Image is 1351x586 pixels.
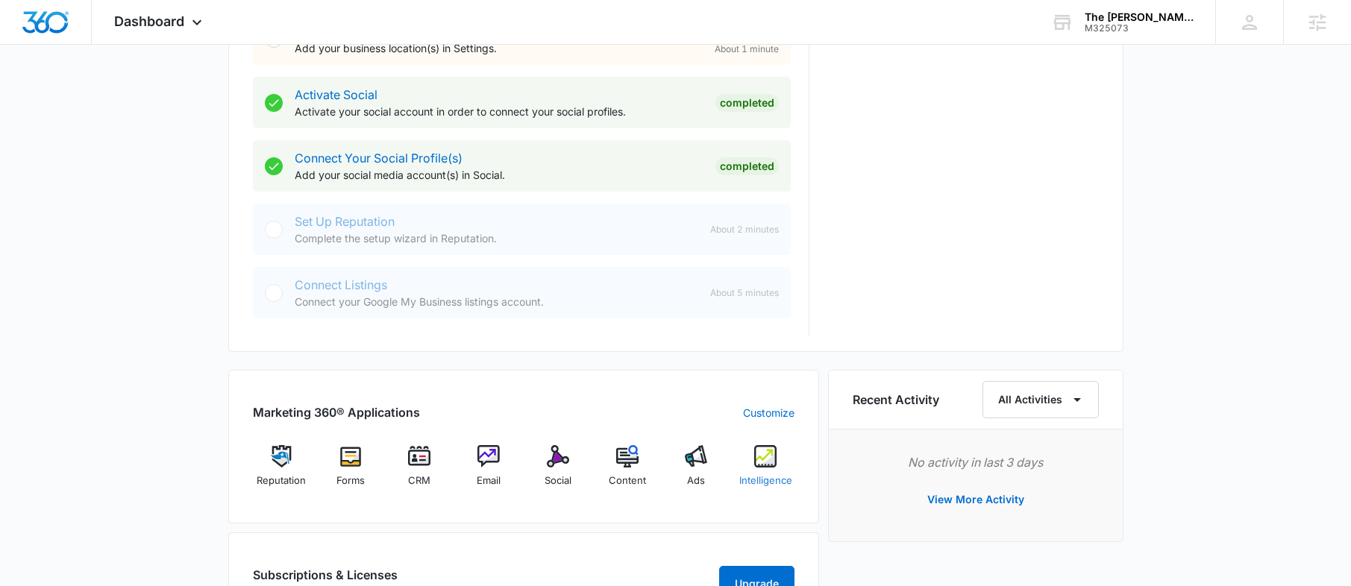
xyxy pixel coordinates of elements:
[336,473,365,488] span: Forms
[715,157,779,175] div: Completed
[737,445,794,499] a: Intelligence
[391,445,448,499] a: CRM
[114,13,184,29] span: Dashboard
[912,482,1039,517] button: View More Activity
[687,473,705,488] span: Ads
[609,473,646,488] span: Content
[295,87,377,102] a: Activate Social
[408,473,430,488] span: CRM
[668,445,725,499] a: Ads
[710,223,779,236] span: About 2 minutes
[715,94,779,112] div: Completed
[295,167,703,183] p: Add your social media account(s) in Social.
[477,473,501,488] span: Email
[322,445,379,499] a: Forms
[253,445,310,499] a: Reputation
[710,286,779,300] span: About 5 minutes
[530,445,587,499] a: Social
[295,40,685,56] p: Add your business location(s) in Settings.
[743,405,794,420] a: Customize
[253,403,420,421] h2: Marketing 360® Applications
[295,151,463,166] a: Connect Your Social Profile(s)
[545,473,571,488] span: Social
[460,445,518,499] a: Email
[295,294,698,309] p: Connect your Google My Business listings account.
[982,381,1099,418] button: All Activities
[853,391,939,409] h6: Recent Activity
[295,230,698,246] p: Complete the setup wizard in Reputation.
[1085,11,1194,23] div: account name
[739,473,792,488] span: Intelligence
[257,473,306,488] span: Reputation
[1085,23,1194,34] div: account id
[853,453,1099,471] p: No activity in last 3 days
[598,445,656,499] a: Content
[295,104,703,119] p: Activate your social account in order to connect your social profiles.
[715,42,779,56] span: About 1 minute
